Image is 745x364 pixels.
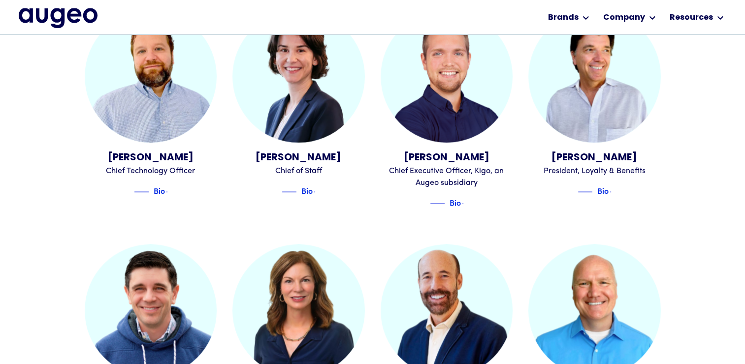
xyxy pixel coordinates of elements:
[528,150,661,165] div: [PERSON_NAME]
[578,186,592,198] img: Blue decorative line
[610,186,624,198] img: Blue text arrow
[232,165,365,177] div: Chief of Staff
[462,198,477,210] img: Blue text arrow
[85,10,217,143] img: Boris Kopilenko
[282,186,296,198] img: Blue decorative line
[232,10,365,143] img: Madeline McCloughan
[381,10,513,143] img: Peter Schultze
[19,8,97,28] a: home
[528,10,661,197] a: Tim Miller[PERSON_NAME]President, Loyalty & BenefitsBlue decorative lineBioBlue text arrow
[232,10,365,197] a: Madeline McCloughan[PERSON_NAME]Chief of StaffBlue decorative lineBioBlue text arrow
[166,186,181,198] img: Blue text arrow
[548,12,579,24] div: Brands
[381,10,513,209] a: Peter Schultze[PERSON_NAME]Chief Executive Officer, Kigo, an Augeo subsidiaryBlue decorative line...
[314,186,328,198] img: Blue text arrow
[85,10,217,197] a: Boris Kopilenko[PERSON_NAME]Chief Technology OfficerBlue decorative lineBioBlue text arrow
[430,198,445,210] img: Blue decorative line
[19,8,97,28] img: Augeo's full logo in midnight blue.
[528,165,661,177] div: President, Loyalty & Benefits
[134,186,149,198] img: Blue decorative line
[603,12,645,24] div: Company
[301,184,313,196] div: Bio
[85,150,217,165] div: [PERSON_NAME]
[450,196,461,208] div: Bio
[597,184,609,196] div: Bio
[670,12,713,24] div: Resources
[381,150,513,165] div: [PERSON_NAME]
[528,10,661,143] img: Tim Miller
[381,165,513,189] div: Chief Executive Officer, Kigo, an Augeo subsidiary
[85,165,217,177] div: Chief Technology Officer
[154,184,165,196] div: Bio
[232,150,365,165] div: [PERSON_NAME]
